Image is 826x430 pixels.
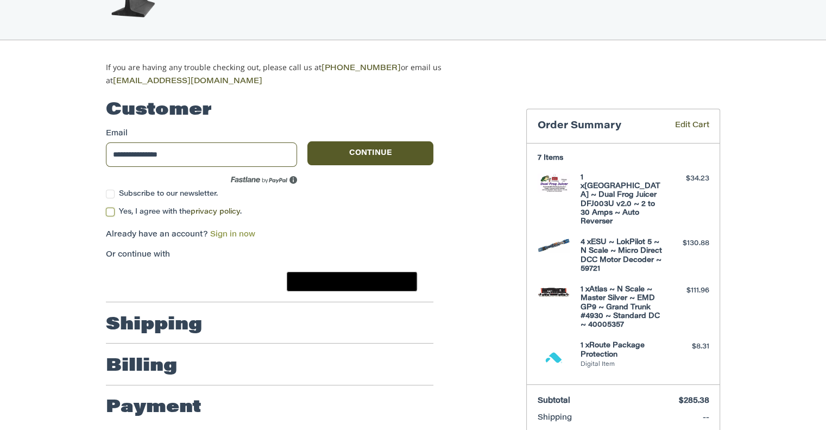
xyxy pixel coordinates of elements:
h2: Shipping [106,314,202,336]
li: Digital Item [581,360,664,370]
div: $130.88 [666,238,709,249]
div: $34.23 [666,173,709,184]
h4: 1 x [GEOGRAPHIC_DATA] ~ Dual Frog Juicer DFJ003U v2.0 ~ 2 to 30 Amps ~ Auto Reverser [581,173,664,227]
h3: 7 Items [538,154,709,163]
h4: 1 x Atlas ~ N Scale ~ Master Silver ~ EMD GP9 ~ Grand Trunk #4930 ~ Standard DC ~ 40005357 [581,285,664,329]
p: Or continue with [106,250,433,261]
a: privacy policy [191,208,240,215]
button: Google Pay [287,272,417,291]
span: $285.38 [679,397,709,405]
span: Subscribe to our newsletter. [119,190,218,197]
span: -- [703,414,709,422]
a: Edit Cart [659,120,709,133]
label: Email [106,128,297,140]
button: Continue [307,141,433,165]
iframe: PayPal-paypal [103,272,184,291]
a: [PHONE_NUMBER] [321,65,401,72]
h2: Customer [106,99,212,121]
p: Already have an account? [106,229,433,241]
div: $8.31 [666,341,709,352]
p: If you are having any trouble checking out, please call us at or email us at [106,61,476,88]
a: Sign in now [210,231,255,239]
div: $111.96 [666,285,709,296]
a: [EMAIL_ADDRESS][DOMAIN_NAME] [113,78,262,85]
span: Yes, I agree with the . [119,208,242,215]
h2: Billing [106,356,177,377]
h2: Payment [106,397,201,419]
h4: 4 x ESU ~ LokPilot 5 ~ N Scale ~ Micro Direct DCC Motor Decoder ~ 59721 [581,238,664,273]
h3: Order Summary [538,120,659,133]
iframe: PayPal-paylater [194,272,276,291]
h4: 1 x Route Package Protection [581,341,664,359]
span: Subtotal [538,397,570,405]
span: Shipping [538,414,572,422]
